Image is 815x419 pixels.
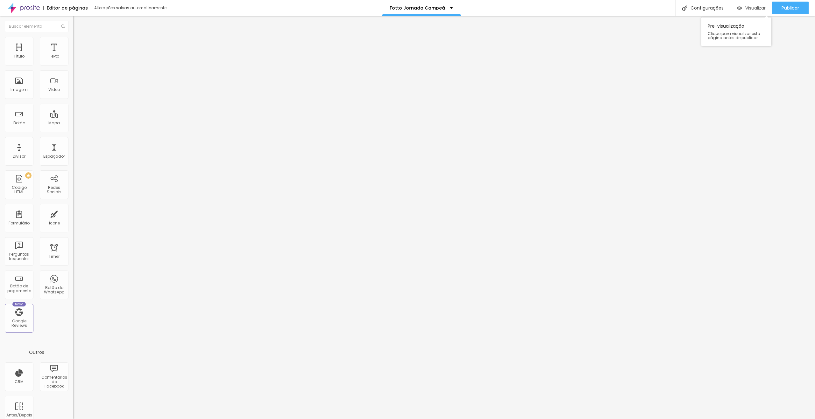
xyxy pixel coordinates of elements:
button: Publicar [772,2,809,14]
div: Vídeo [48,87,60,92]
div: Botão do WhatsApp [41,285,67,295]
button: Visualizar [730,2,772,14]
div: Pre-visualização [701,17,771,46]
div: Antes/Depois [6,413,32,417]
div: Timer [49,254,60,259]
div: Imagem [11,87,28,92]
div: Formulário [9,221,30,225]
div: Novo [12,302,26,306]
span: Visualizar [745,5,766,10]
div: Mapa [48,121,60,125]
div: Texto [49,54,59,58]
div: Botão de pagamento [6,284,32,293]
div: Alterações salvas automaticamente [94,6,167,10]
div: Ícone [49,221,60,225]
p: Fotto Jornada Campeã [390,6,445,10]
img: Icone [61,24,65,28]
div: Perguntas frequentes [6,252,32,261]
div: Título [14,54,25,58]
img: view-1.svg [737,5,742,11]
div: Editor de páginas [43,6,88,10]
div: Espaçador [43,154,65,159]
div: Botão [13,121,25,125]
span: Clique para visualizar esta página antes de publicar. [708,31,765,40]
div: CRM [15,380,24,384]
div: Google Reviews [6,319,32,328]
div: Código HTML [6,185,32,195]
div: Comentários do Facebook [41,375,67,389]
div: Redes Sociais [41,185,67,195]
img: Icone [682,5,687,11]
input: Buscar elemento [5,21,68,32]
div: Divisor [13,154,25,159]
span: Publicar [782,5,799,10]
iframe: Editor [73,16,815,419]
